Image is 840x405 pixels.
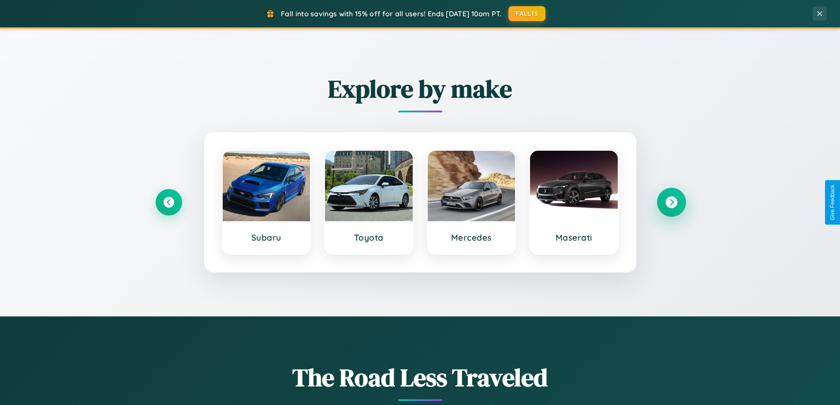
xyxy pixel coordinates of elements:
[156,72,685,106] h2: Explore by make
[281,9,502,18] span: Fall into savings with 15% off for all users! Ends [DATE] 10am PT.
[437,232,507,243] h3: Mercedes
[508,6,545,21] button: FALL15
[156,360,685,394] h1: The Road Less Traveled
[539,232,609,243] h3: Maserati
[829,185,836,220] div: Give Feedback
[231,232,302,243] h3: Subaru
[334,232,404,243] h3: Toyota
